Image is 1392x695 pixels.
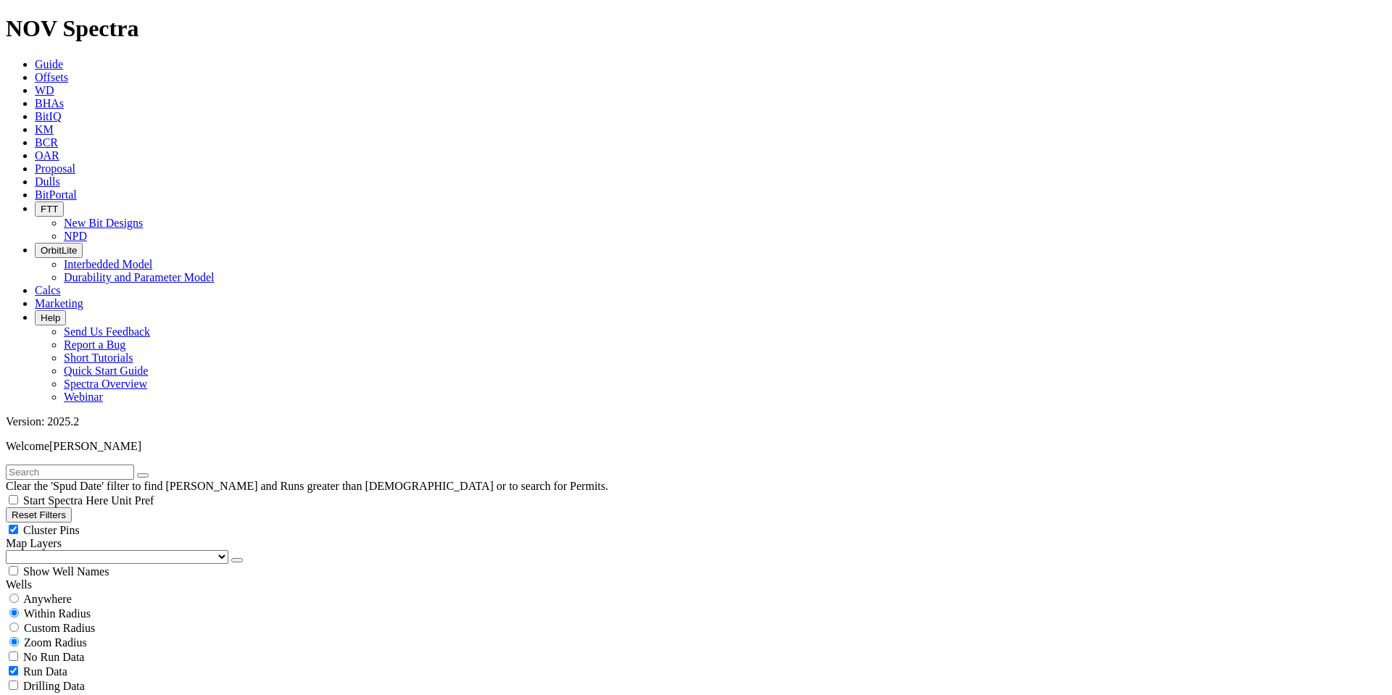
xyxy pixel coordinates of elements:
span: Show Well Names [23,565,109,578]
span: Zoom Radius [24,636,87,649]
button: OrbitLite [35,243,83,258]
a: Short Tutorials [64,351,133,364]
span: OrbitLite [41,245,77,256]
span: Run Data [23,665,67,678]
a: Offsets [35,71,68,83]
span: Drilling Data [23,680,85,692]
a: New Bit Designs [64,217,143,229]
div: Wells [6,578,1386,591]
span: Anywhere [23,593,72,605]
span: [PERSON_NAME] [49,440,141,452]
button: Help [35,310,66,325]
span: Custom Radius [24,622,95,634]
input: Search [6,465,134,480]
span: Unit Pref [111,494,154,507]
h1: NOV Spectra [6,15,1386,42]
a: BitIQ [35,110,61,122]
a: BCR [35,136,58,149]
span: Cluster Pins [23,524,80,536]
span: Help [41,312,60,323]
a: Spectra Overview [64,378,147,390]
span: Start Spectra Here [23,494,108,507]
a: Webinar [64,391,103,403]
a: BitPortal [35,188,77,201]
a: Guide [35,58,63,70]
a: KM [35,123,54,136]
a: Send Us Feedback [64,325,150,338]
button: FTT [35,201,64,217]
a: OAR [35,149,59,162]
button: Reset Filters [6,507,72,523]
a: Dulls [35,175,60,188]
a: Quick Start Guide [64,365,148,377]
input: Start Spectra Here [9,495,18,504]
a: Calcs [35,284,61,296]
span: Map Layers [6,537,62,549]
span: FTT [41,204,58,215]
div: Version: 2025.2 [6,415,1386,428]
a: Marketing [35,297,83,309]
a: NPD [64,230,87,242]
span: Clear the 'Spud Date' filter to find [PERSON_NAME] and Runs greater than [DEMOGRAPHIC_DATA] or to... [6,480,608,492]
a: Proposal [35,162,75,175]
a: Report a Bug [64,338,125,351]
a: WD [35,84,54,96]
a: Durability and Parameter Model [64,271,215,283]
span: No Run Data [23,651,84,663]
p: Welcome [6,440,1386,453]
a: BHAs [35,97,64,109]
span: Within Radius [24,607,91,620]
a: Interbedded Model [64,258,152,270]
